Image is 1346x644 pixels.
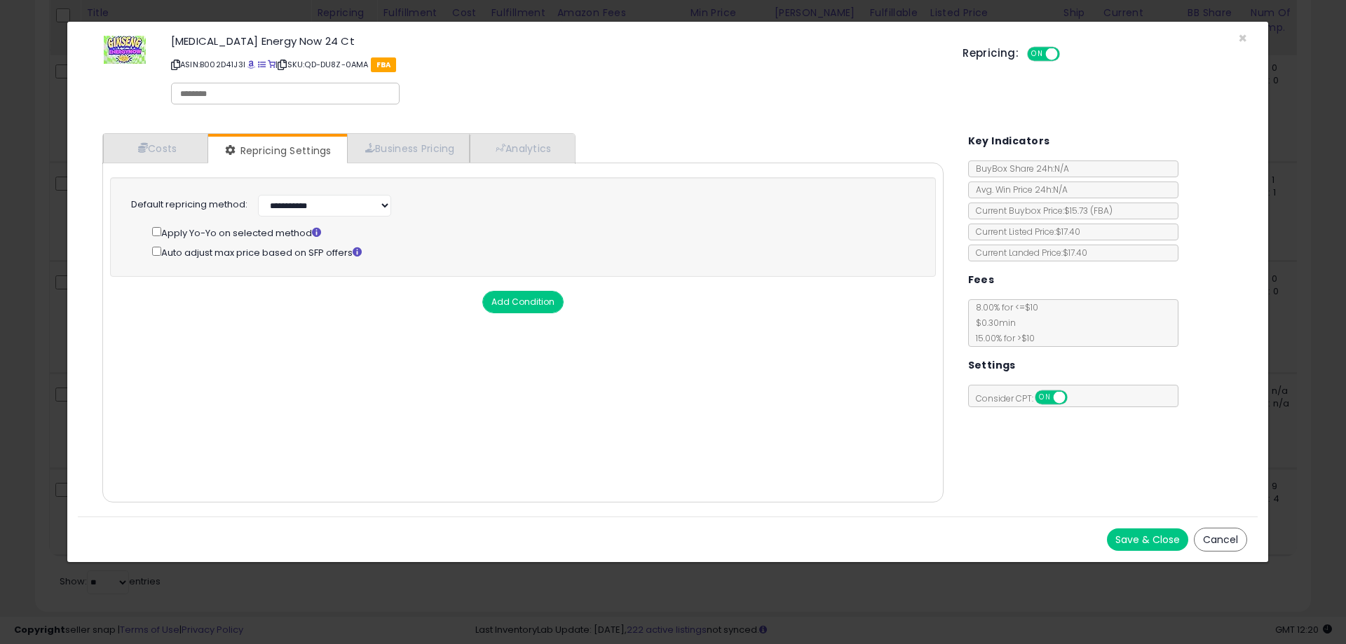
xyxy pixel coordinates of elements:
a: Analytics [470,134,573,163]
button: Save & Close [1107,528,1188,551]
div: Auto adjust max price based on SFP offers [152,244,913,260]
span: 8.00 % for <= $10 [969,301,1038,344]
button: Cancel [1194,528,1247,551]
span: Current Buybox Price: [969,205,1113,217]
h5: Repricing: [963,48,1019,59]
a: Business Pricing [347,134,470,163]
span: OFF [1065,392,1087,404]
span: FBA [371,57,397,72]
span: Avg. Win Price 24h: N/A [969,184,1068,196]
h5: Settings [968,357,1016,374]
img: 51YUmRlnvKL._SL60_.jpg [104,36,146,64]
span: $15.73 [1064,205,1113,217]
span: BuyBox Share 24h: N/A [969,163,1069,174]
h5: Fees [968,271,995,289]
span: OFF [1058,48,1080,60]
span: ON [1036,392,1054,404]
span: Consider CPT: [969,392,1086,404]
h3: [MEDICAL_DATA] Energy Now 24 Ct [171,36,941,46]
label: Default repricing method: [131,198,247,212]
span: Current Landed Price: $17.40 [969,247,1087,259]
a: Repricing Settings [208,137,346,165]
span: ( FBA ) [1090,205,1113,217]
div: Apply Yo-Yo on selected method [152,224,913,240]
a: Costs [103,134,208,163]
span: $0.30 min [969,317,1016,329]
a: BuyBox page [247,59,255,70]
h5: Key Indicators [968,132,1050,150]
span: × [1238,28,1247,48]
span: ON [1028,48,1046,60]
span: 15.00 % for > $10 [969,332,1035,344]
button: Add Condition [482,291,564,313]
a: Your listing only [268,59,276,70]
span: Current Listed Price: $17.40 [969,226,1080,238]
p: ASIN: B002D41J3I | SKU: QD-DU8Z-0AMA [171,53,941,76]
a: All offer listings [258,59,266,70]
